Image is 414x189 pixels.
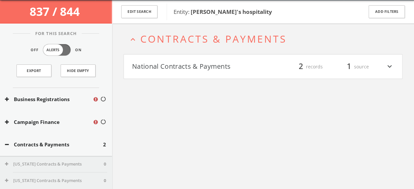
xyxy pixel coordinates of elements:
button: Hide Empty [61,64,96,77]
button: Edit Search [121,5,157,18]
span: Off [31,47,39,53]
span: 1 [344,61,354,72]
span: 0 [104,177,106,184]
b: [PERSON_NAME]'s hospitality [191,8,272,16]
a: Export [16,64,51,77]
span: Entity: [174,8,272,16]
button: expand_lessContracts & Payments [128,33,402,44]
i: expand_less [128,35,137,44]
span: Contracts & Payments [140,32,287,46]
span: On [75,47,82,53]
div: source [329,61,369,72]
i: expand_more [385,61,394,72]
button: Business Registrations [5,95,93,103]
button: Campaign Finance [5,118,93,126]
span: 2 [103,141,106,148]
button: Add Filters [369,5,405,18]
span: 2 [296,61,306,72]
button: National Contracts & Payments [132,61,263,72]
span: 837 / 844 [30,4,82,19]
span: 0 [104,161,106,168]
button: Contracts & Payments [5,141,103,148]
span: For This Search [30,30,82,37]
div: records [283,61,323,72]
button: [US_STATE] Contracts & Payments [5,177,104,184]
button: [US_STATE] Contracts & Payments [5,161,104,168]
